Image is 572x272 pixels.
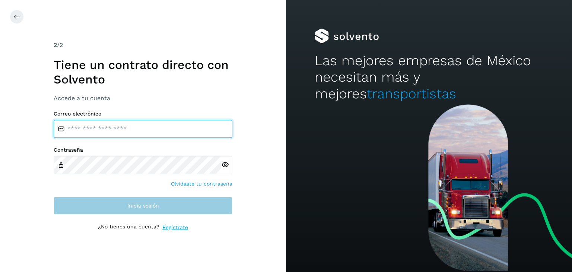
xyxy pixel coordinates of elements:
span: Inicia sesión [127,203,159,208]
div: /2 [54,41,232,50]
h3: Accede a tu cuenta [54,95,232,102]
label: Contraseña [54,147,232,153]
p: ¿No tienes una cuenta? [98,224,159,231]
span: transportistas [367,86,456,102]
a: Olvidaste tu contraseña [171,180,232,188]
h1: Tiene un contrato directo con Solvento [54,58,232,86]
label: Correo electrónico [54,111,232,117]
button: Inicia sesión [54,197,232,215]
h2: Las mejores empresas de México necesitan más y mejores [315,53,543,102]
a: Regístrate [162,224,188,231]
span: 2 [54,41,57,48]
